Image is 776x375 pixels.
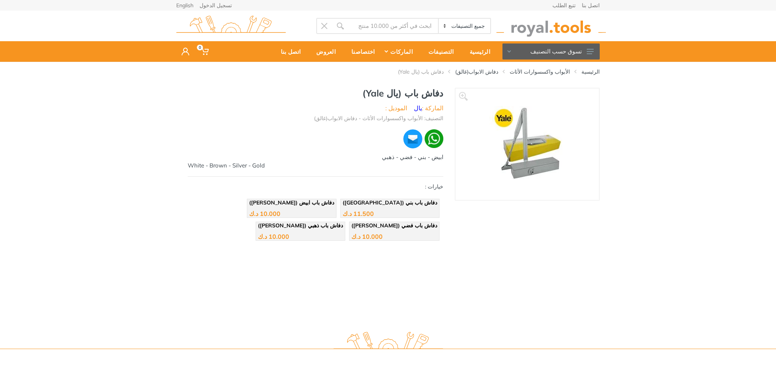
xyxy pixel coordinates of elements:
div: White - Brown - Silver - Gold [188,161,443,170]
span: دفاش باب ابيض ([PERSON_NAME]) [249,199,334,206]
a: دفاش باب ابيض ([PERSON_NAME]) 10.000 د.ك [247,199,336,218]
button: تسوق حسب التصنيف [502,43,600,60]
img: ma.webp [402,129,423,149]
div: اتصل بنا [270,43,306,60]
a: اتصل بنا [270,41,306,62]
div: 11.500 د.ك [343,211,374,217]
a: دفاش باب فضي ([PERSON_NAME]) 10.000 د.ك [349,222,440,241]
a: دفاش الابواب(غالق) [455,68,498,76]
li: الموديل : [385,103,407,113]
div: 10.000 د.ك [249,211,280,217]
div: ابيض - بني - فضي - ذهبي [188,153,443,170]
img: royal.tools Logo [176,16,286,37]
a: اختصاصنا [341,41,380,62]
div: اختصاصنا [341,43,380,60]
img: royal.tools Logo [496,16,606,37]
div: التصنيفات [418,43,459,60]
a: 0 [195,41,214,62]
a: الرئيسية [581,68,600,76]
h1: دفاش باب (يال Yale) [188,88,443,99]
div: الرئيسية [459,43,496,60]
a: دفاش باب ذهبي ([PERSON_NAME]) 10.000 د.ك [256,222,345,241]
li: الماركة : [414,103,443,113]
a: التصنيفات [418,41,459,62]
div: 10.000 د.ك [351,233,383,240]
div: 10.000 د.ك [258,233,289,240]
a: العروض [306,41,341,62]
img: wa.webp [425,129,443,148]
a: اتصل بنا [582,3,600,8]
span: دفاش باب ذهبي ([PERSON_NAME]) [258,222,343,229]
nav: breadcrumb [176,68,600,76]
a: تتبع الطلب [552,3,576,8]
span: دفاش باب فضي ([PERSON_NAME]) [351,222,437,229]
span: دفاش باب بني ([GEOGRAPHIC_DATA]) [343,199,437,206]
a: يال [414,104,422,112]
a: الرئيسية [459,41,496,62]
a: الأبواب واكسسوارات الأثاث [510,68,570,76]
a: English [176,3,193,8]
img: Royal Tools - دفاش باب (يال Yale) [489,106,565,182]
a: تسجيل الدخول [200,3,232,8]
select: Category [438,19,490,33]
a: دفاش باب بني ([GEOGRAPHIC_DATA]) 11.500 د.ك [340,199,440,218]
div: العروض [306,43,341,60]
img: royal.tools Logo [333,332,443,353]
div: الماركات [380,43,418,60]
li: دفاش باب (يال Yale) [386,68,444,76]
input: Site search [348,18,438,34]
div: خيارات : [188,183,443,245]
li: التصنيف: الأبواب واكسسوارات الأثاث - دفاش الابواب(غالق) [314,114,443,122]
span: 0 [197,45,203,50]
